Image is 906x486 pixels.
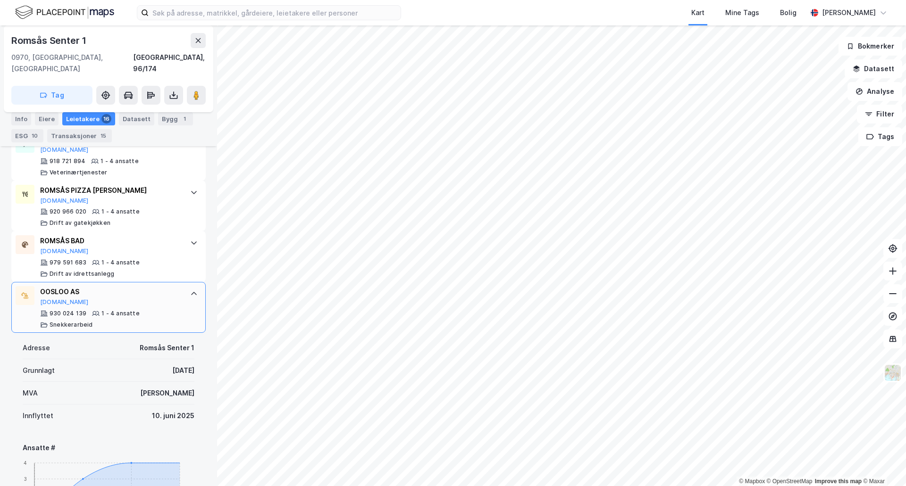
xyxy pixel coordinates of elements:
div: [GEOGRAPHIC_DATA], 96/174 [133,52,206,74]
button: [DOMAIN_NAME] [40,298,89,306]
div: Bolig [780,7,797,18]
div: 1 - 4 ansatte [101,259,140,266]
div: ESG [11,129,43,142]
div: 16 [101,114,111,124]
div: [PERSON_NAME] [822,7,876,18]
div: Leietakere [62,112,115,125]
img: Z [884,364,902,382]
tspan: 4 [24,460,27,466]
div: Transaksjoner [47,129,112,142]
div: 1 [180,114,189,124]
div: Drift av idrettsanlegg [50,270,114,278]
button: Filter [857,105,902,124]
a: Improve this map [815,478,862,485]
img: logo.f888ab2527a4732fd821a326f86c7f29.svg [15,4,114,21]
div: Snekkerarbeid [50,321,93,329]
div: Kart [691,7,705,18]
div: 979 591 683 [50,259,86,266]
div: Kontrollprogram for chat [859,441,906,486]
div: ROMSÅS BAD [40,235,181,247]
tspan: 3 [24,476,27,482]
div: Drift av gatekjøkken [50,219,110,227]
iframe: Chat Widget [859,441,906,486]
div: Adresse [23,342,50,354]
div: 1 - 4 ansatte [101,157,139,165]
div: 0970, [GEOGRAPHIC_DATA], [GEOGRAPHIC_DATA] [11,52,133,74]
div: 1 - 4 ansatte [101,208,140,215]
button: [DOMAIN_NAME] [40,247,89,255]
button: Analyse [847,82,902,101]
div: 1 - 4 ansatte [101,310,140,317]
div: ROMSÅS PIZZA [PERSON_NAME] [40,185,181,196]
div: Grunnlagt [23,365,55,376]
div: Datasett [119,112,154,125]
div: Veterinærtjenester [50,169,108,176]
button: Bokmerker [839,37,902,56]
div: OOSLOO AS [40,286,181,297]
div: Bygg [158,112,193,125]
div: MVA [23,387,38,399]
div: 10 [30,131,40,140]
div: Innflyttet [23,410,53,421]
input: Søk på adresse, matrikkel, gårdeiere, leietakere eller personer [149,6,401,20]
div: Romsås Senter 1 [11,33,88,48]
button: Datasett [845,59,902,78]
div: [PERSON_NAME] [140,387,194,399]
div: 920 966 020 [50,208,86,215]
div: 15 [99,131,108,140]
button: [DOMAIN_NAME] [40,197,89,205]
button: Tags [858,127,902,146]
div: Ansatte # [23,442,194,453]
div: 918 721 894 [50,157,85,165]
div: Mine Tags [725,7,759,18]
a: Mapbox [739,478,765,485]
button: [DOMAIN_NAME] [40,146,89,154]
div: [DATE] [172,365,194,376]
div: 10. juni 2025 [152,410,194,421]
a: OpenStreetMap [767,478,813,485]
div: Eiere [35,112,59,125]
div: Info [11,112,31,125]
div: 930 024 139 [50,310,86,317]
div: Romsås Senter 1 [140,342,194,354]
button: Tag [11,86,92,105]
